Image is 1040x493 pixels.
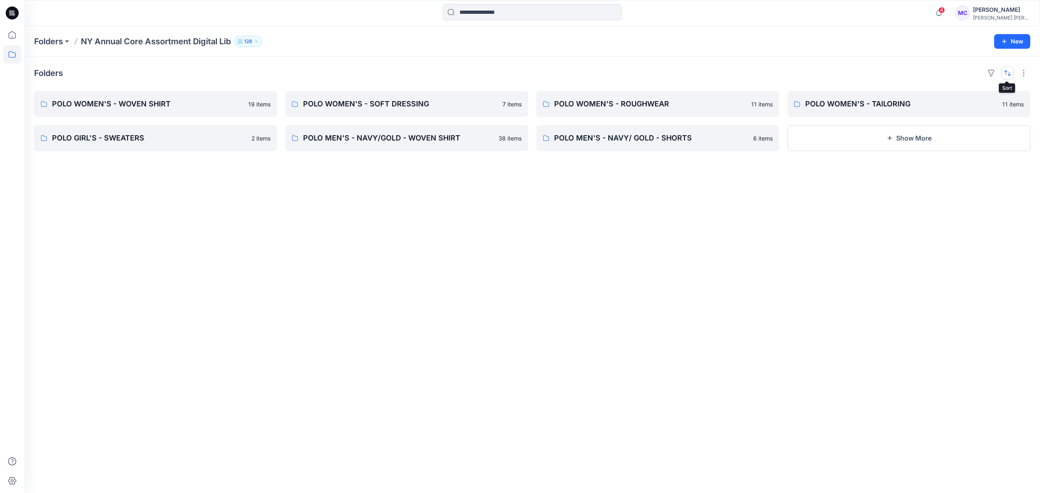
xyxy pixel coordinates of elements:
a: POLO WOMEN'S - WOVEN SHIRT19 items [34,91,277,117]
h4: Folders [34,68,63,78]
div: MC [955,6,970,20]
p: POLO WOMEN'S - TAILORING [805,98,997,110]
p: 128 [244,37,252,46]
p: 6 items [753,134,773,143]
button: 128 [234,36,262,47]
a: POLO MEN'S - NAVY/ GOLD - SHORTS6 items [536,125,779,151]
a: POLO WOMEN'S - TAILORING11 items [787,91,1030,117]
span: 4 [938,7,945,13]
div: [PERSON_NAME] [PERSON_NAME] [973,15,1030,21]
a: Folders [34,36,63,47]
p: POLO GIRL'S - SWEATERS [52,132,247,144]
p: POLO WOMEN'S - ROUGHWEAR [554,98,746,110]
p: NY Annual Core Assortment Digital Lib [81,36,231,47]
p: 11 items [1002,100,1024,108]
p: POLO MEN'S - NAVY/GOLD - WOVEN SHIRT [303,132,494,144]
button: Show More [787,125,1030,151]
p: POLO WOMEN'S - SOFT DRESSING [303,98,498,110]
a: POLO WOMEN'S - ROUGHWEAR11 items [536,91,779,117]
p: POLO MEN'S - NAVY/ GOLD - SHORTS [554,132,748,144]
p: 7 items [503,100,522,108]
p: 2 items [251,134,271,143]
button: New [994,34,1030,49]
p: 38 items [498,134,522,143]
a: POLO WOMEN'S - SOFT DRESSING7 items [285,91,528,117]
p: 19 items [248,100,271,108]
p: POLO WOMEN'S - WOVEN SHIRT [52,98,243,110]
div: [PERSON_NAME] [973,5,1030,15]
a: POLO MEN'S - NAVY/GOLD - WOVEN SHIRT38 items [285,125,528,151]
p: 11 items [751,100,773,108]
a: POLO GIRL'S - SWEATERS2 items [34,125,277,151]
